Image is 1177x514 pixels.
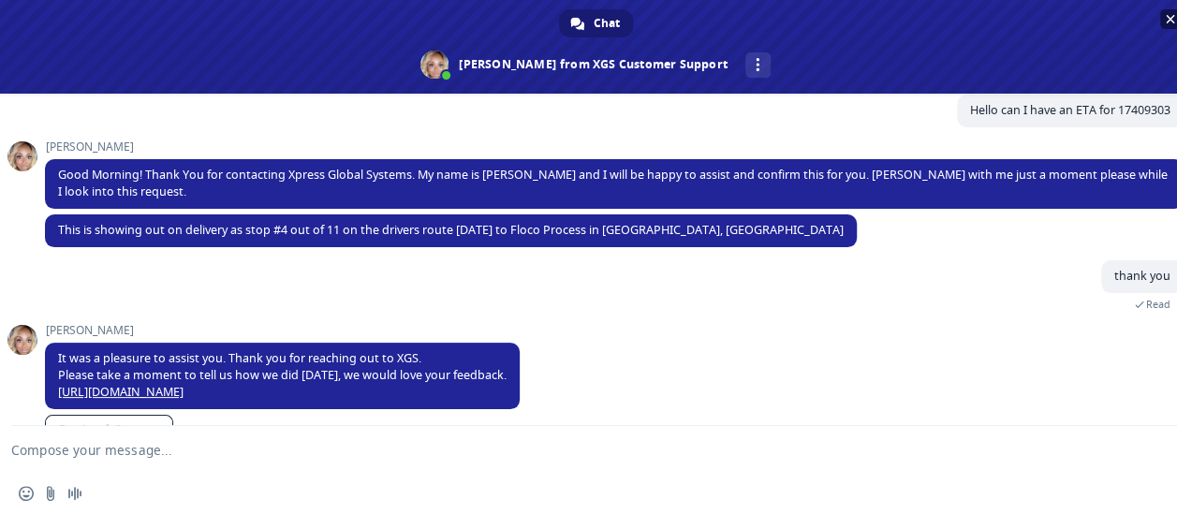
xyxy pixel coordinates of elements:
span: [PERSON_NAME] [45,324,520,337]
a: Chat [559,9,633,37]
span: Hello can I have an ETA for 17409303 [970,102,1170,118]
span: thank you [1114,268,1170,284]
span: Send a file [43,486,58,501]
span: Audio message [67,486,82,501]
span: Good Morning! Thank You for contacting Xpress Global Systems. My name is [PERSON_NAME] and I will... [58,167,1168,199]
a: Feedback Surveys [45,415,173,445]
span: Insert an emoji [19,486,34,501]
textarea: Compose your message... [11,426,1135,473]
span: Chat [594,9,620,37]
span: This is showing out on delivery as stop #4 out of 11 on the drivers route [DATE] to Floco Process... [58,222,844,238]
a: [URL][DOMAIN_NAME] [58,384,184,400]
span: It was a pleasure to assist you. Thank you for reaching out to XGS. Please take a moment to tell ... [58,350,507,400]
span: Read [1146,298,1170,311]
